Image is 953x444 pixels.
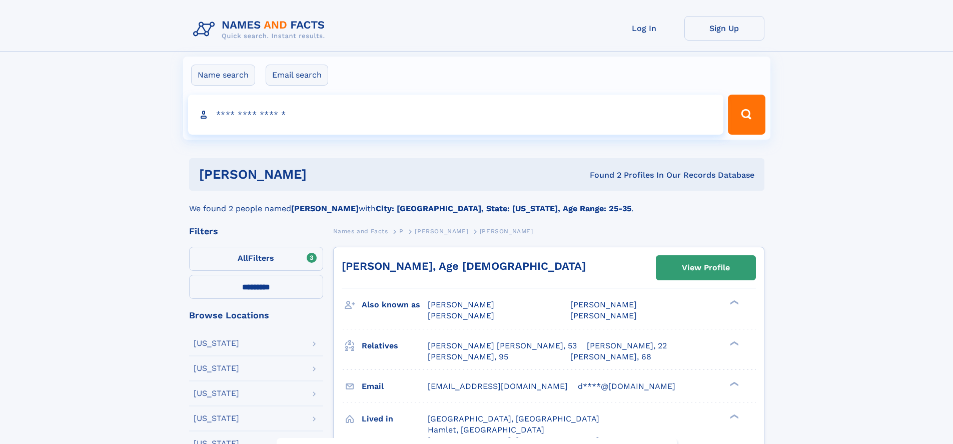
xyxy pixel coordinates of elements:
[428,351,508,362] a: [PERSON_NAME], 95
[194,389,239,397] div: [US_STATE]
[376,204,631,213] b: City: [GEOGRAPHIC_DATA], State: [US_STATE], Age Range: 25-35
[191,65,255,86] label: Name search
[362,337,428,354] h3: Relatives
[415,225,468,237] a: [PERSON_NAME]
[291,204,359,213] b: [PERSON_NAME]
[342,260,586,272] a: [PERSON_NAME], Age [DEMOGRAPHIC_DATA]
[399,228,404,235] span: P
[415,228,468,235] span: [PERSON_NAME]
[727,299,739,306] div: ❯
[656,256,755,280] a: View Profile
[199,168,448,181] h1: [PERSON_NAME]
[266,65,328,86] label: Email search
[428,300,494,309] span: [PERSON_NAME]
[189,227,323,236] div: Filters
[727,340,739,346] div: ❯
[428,381,568,391] span: [EMAIL_ADDRESS][DOMAIN_NAME]
[189,191,764,215] div: We found 2 people named with .
[428,311,494,320] span: [PERSON_NAME]
[570,311,637,320] span: [PERSON_NAME]
[448,170,754,181] div: Found 2 Profiles In Our Records Database
[362,410,428,427] h3: Lived in
[604,16,684,41] a: Log In
[587,340,667,351] a: [PERSON_NAME], 22
[238,253,248,263] span: All
[399,225,404,237] a: P
[428,414,599,423] span: [GEOGRAPHIC_DATA], [GEOGRAPHIC_DATA]
[727,380,739,387] div: ❯
[194,339,239,347] div: [US_STATE]
[333,225,388,237] a: Names and Facts
[188,95,724,135] input: search input
[682,256,730,279] div: View Profile
[189,311,323,320] div: Browse Locations
[684,16,764,41] a: Sign Up
[480,228,533,235] span: [PERSON_NAME]
[570,300,637,309] span: [PERSON_NAME]
[428,425,544,434] span: Hamlet, [GEOGRAPHIC_DATA]
[362,378,428,395] h3: Email
[570,351,651,362] a: [PERSON_NAME], 68
[727,413,739,419] div: ❯
[728,95,765,135] button: Search Button
[362,296,428,313] h3: Also known as
[189,247,323,271] label: Filters
[194,414,239,422] div: [US_STATE]
[189,16,333,43] img: Logo Names and Facts
[194,364,239,372] div: [US_STATE]
[428,340,577,351] a: [PERSON_NAME] [PERSON_NAME], 53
